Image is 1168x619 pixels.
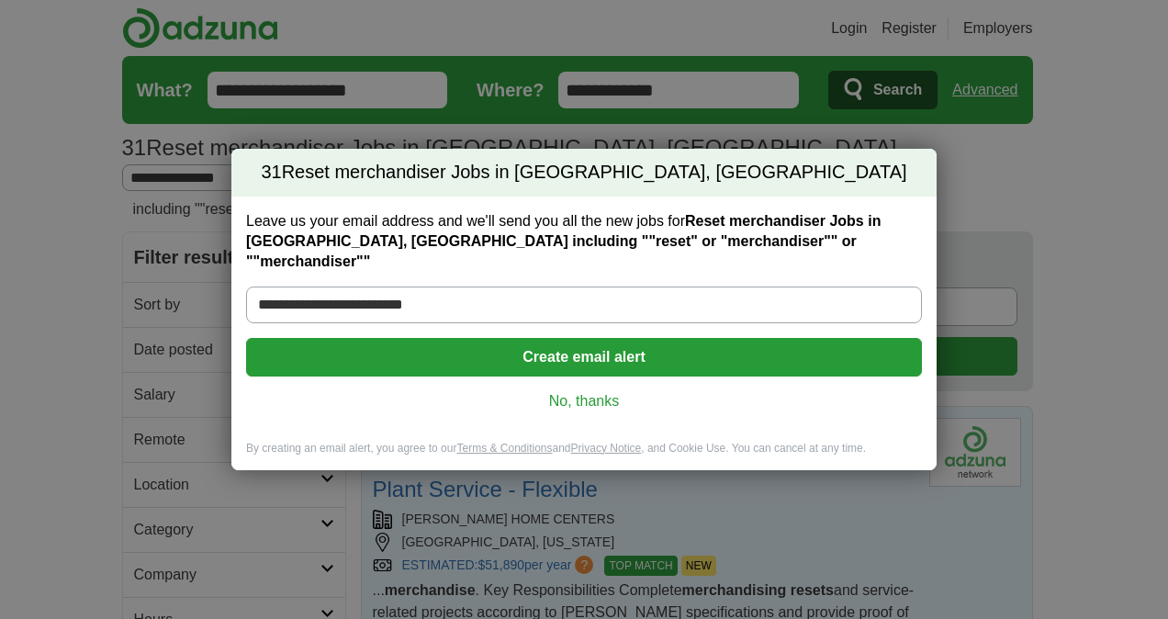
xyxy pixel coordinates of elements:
strong: Reset merchandiser Jobs in [GEOGRAPHIC_DATA], [GEOGRAPHIC_DATA] including ""reset" or "merchandis... [246,213,881,269]
div: By creating an email alert, you agree to our and , and Cookie Use. You can cancel at any time. [231,441,937,471]
a: Terms & Conditions [456,442,552,455]
label: Leave us your email address and we'll send you all the new jobs for [246,211,922,272]
button: Create email alert [246,338,922,377]
a: No, thanks [261,391,907,411]
h2: Reset merchandiser Jobs in [GEOGRAPHIC_DATA], [GEOGRAPHIC_DATA] [231,149,937,197]
a: Privacy Notice [571,442,642,455]
span: 31 [261,160,281,186]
